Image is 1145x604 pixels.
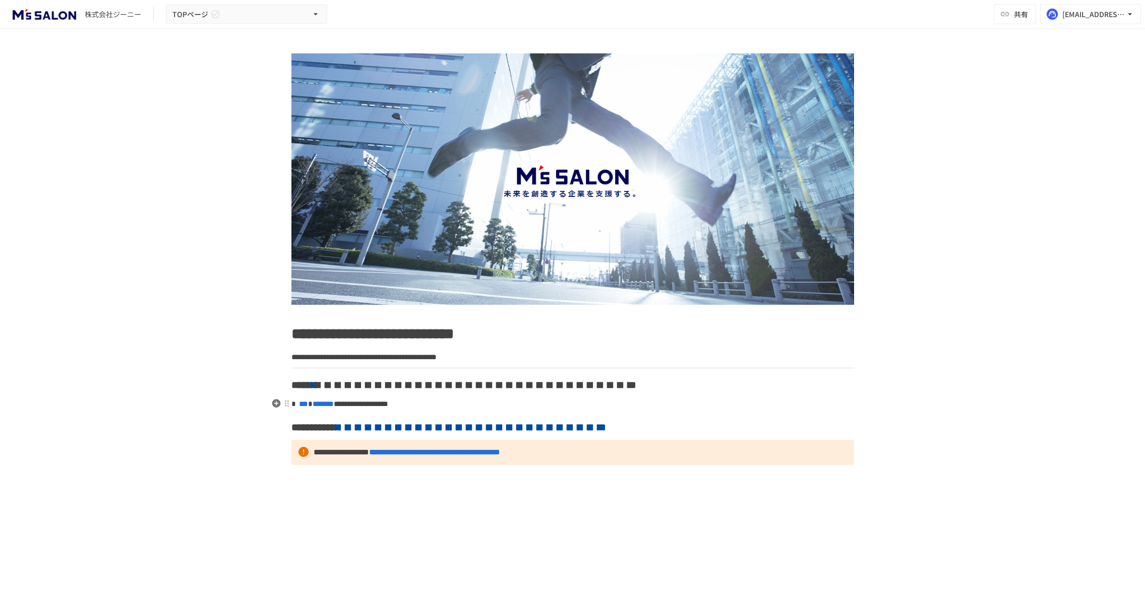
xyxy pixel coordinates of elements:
[1062,8,1125,21] div: [EMAIL_ADDRESS][DOMAIN_NAME]
[166,5,327,24] button: TOPページ
[172,8,208,21] span: TOPページ
[994,4,1036,24] button: 共有
[291,53,854,305] img: ByhudtHSb9wwtj41IjLvisxm49LQhfqWIiqbZWZstVv
[85,9,141,20] div: 株式会社ジーニー
[12,6,77,22] img: uR8vTSKdklMXEQDRv4syRcVic50bBT2x3lbNcVSK8BN
[1014,9,1028,20] span: 共有
[1040,4,1141,24] button: [EMAIL_ADDRESS][DOMAIN_NAME]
